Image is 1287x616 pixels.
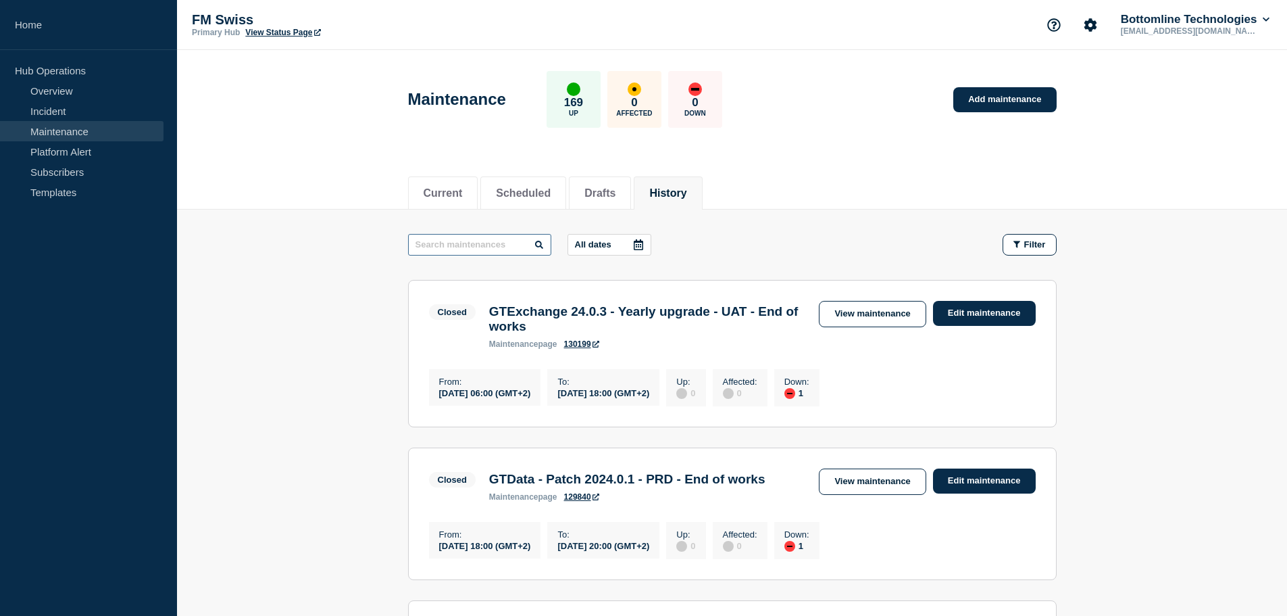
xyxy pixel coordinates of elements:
span: Filter [1024,239,1046,250]
span: maintenance [489,492,538,502]
a: 129840 [564,492,599,502]
div: affected [628,82,641,96]
div: down [784,541,795,552]
div: 0 [676,387,695,399]
p: [EMAIL_ADDRESS][DOMAIN_NAME] [1118,26,1259,36]
p: 0 [692,96,698,110]
p: Up : [676,377,695,387]
p: To : [557,377,649,387]
button: Scheduled [496,187,551,199]
p: Down [684,110,706,117]
button: Bottomline Technologies [1118,13,1272,26]
p: To : [557,529,649,540]
p: Up : [676,529,695,540]
span: maintenance [489,339,538,349]
h3: GTData - Patch 2024.0.1 - PRD - End of works [489,472,765,487]
div: 0 [676,540,695,552]
div: [DATE] 18:00 (GMT+2) [439,540,531,551]
div: disabled [676,388,687,399]
p: 0 [631,96,637,110]
a: Edit maintenance [933,469,1036,494]
h1: Maintenance [408,90,506,109]
div: [DATE] 20:00 (GMT+2) [557,540,649,551]
p: Affected [616,110,652,117]
a: Edit maintenance [933,301,1036,326]
button: Account settings [1076,11,1105,39]
p: Primary Hub [192,28,240,37]
div: 0 [723,540,757,552]
button: Filter [1003,234,1057,256]
h3: GTExchange 24.0.3 - Yearly upgrade - UAT - End of works [489,304,806,334]
input: Search maintenances [408,234,551,256]
p: 169 [564,96,583,110]
p: Down : [784,377,809,387]
div: down [688,82,702,96]
div: down [784,388,795,399]
p: From : [439,377,531,387]
a: View maintenance [819,469,926,495]
a: Add maintenance [953,87,1056,112]
div: 1 [784,387,809,399]
button: Current [424,187,463,199]
div: up [567,82,580,96]
p: From : [439,529,531,540]
div: disabled [676,541,687,552]
div: disabled [723,388,734,399]
a: View maintenance [819,301,926,327]
a: View Status Page [245,28,320,37]
p: Up [569,110,578,117]
div: Closed [438,307,467,317]
p: Down : [784,529,809,540]
p: All dates [575,239,611,250]
button: All dates [567,234,651,256]
div: 0 [723,387,757,399]
button: History [649,187,686,199]
div: [DATE] 18:00 (GMT+2) [557,387,649,398]
p: Affected : [723,377,757,387]
p: page [489,492,557,502]
button: Support [1040,11,1068,39]
div: [DATE] 06:00 (GMT+2) [439,387,531,398]
p: Affected : [723,529,757,540]
p: FM Swiss [192,12,462,28]
a: 130199 [564,339,599,349]
div: disabled [723,541,734,552]
button: Drafts [584,187,615,199]
p: page [489,339,557,349]
div: Closed [438,475,467,485]
div: 1 [784,540,809,552]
